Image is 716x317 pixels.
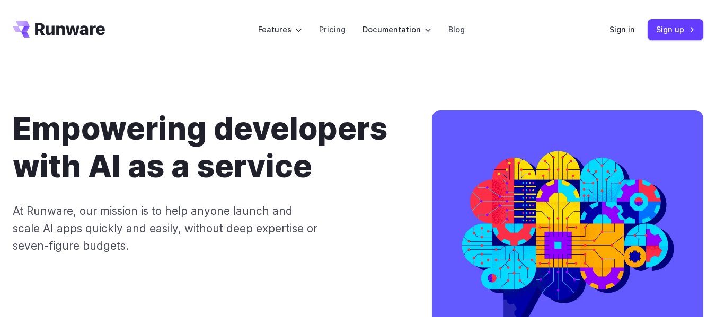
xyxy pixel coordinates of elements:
[648,19,703,40] a: Sign up
[13,21,105,38] a: Go to /
[448,23,465,35] a: Blog
[13,110,398,185] h1: Empowering developers with AI as a service
[319,23,346,35] a: Pricing
[363,23,431,35] label: Documentation
[258,23,302,35] label: Features
[13,202,321,255] p: At Runware, our mission is to help anyone launch and scale AI apps quickly and easily, without de...
[609,23,635,35] a: Sign in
